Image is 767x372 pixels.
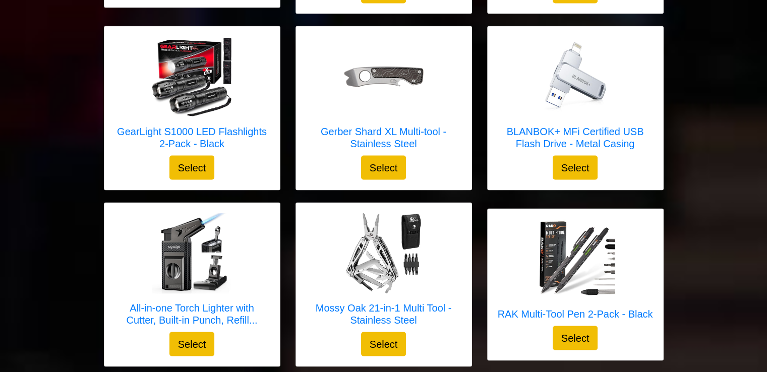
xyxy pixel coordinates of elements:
img: GearLight S1000 LED Flashlights 2-Pack - Black [152,36,232,117]
button: Select [361,155,406,179]
h5: GearLight S1000 LED Flashlights 2-Pack - Black [114,125,270,149]
button: Select [169,332,215,356]
button: Select [553,155,598,179]
img: Mossy Oak 21-in-1 Multi Tool - Stainless Steel [343,213,424,293]
a: RAK Multi-Tool Pen 2-Pack - Black RAK Multi-Tool Pen 2-Pack - Black [498,219,653,326]
button: Select [169,155,215,179]
h5: RAK Multi-Tool Pen 2-Pack - Black [498,307,653,320]
img: All-in-one Torch Lighter with Cutter, Built-in Punch, Refillable Windproof Jet Flame Butane Torch... [152,213,232,293]
img: RAK Multi-Tool Pen 2-Pack - Black [535,219,615,299]
a: Mossy Oak 21-in-1 Multi Tool - Stainless Steel Mossy Oak 21-in-1 Multi Tool - Stainless Steel [306,213,461,332]
button: Select [553,326,598,350]
button: Select [361,332,406,356]
h5: BLANBOK+ MFi Certified USB Flash Drive - Metal Casing [498,125,653,149]
img: BLANBOK+ MFi Certified USB Flash Drive - Metal Casing [535,36,616,117]
h5: Mossy Oak 21-in-1 Multi Tool - Stainless Steel [306,301,461,326]
a: BLANBOK+ MFi Certified USB Flash Drive - Metal Casing BLANBOK+ MFi Certified USB Flash Drive - Me... [498,36,653,155]
a: GearLight S1000 LED Flashlights 2-Pack - Black GearLight S1000 LED Flashlights 2-Pack - Black [114,36,270,155]
img: Gerber Shard XL Multi-tool - Stainless Steel [343,66,424,88]
h5: Gerber Shard XL Multi-tool - Stainless Steel [306,125,461,149]
a: All-in-one Torch Lighter with Cutter, Built-in Punch, Refillable Windproof Jet Flame Butane Torch... [114,213,270,332]
a: Gerber Shard XL Multi-tool - Stainless Steel Gerber Shard XL Multi-tool - Stainless Steel [306,36,461,155]
h5: All-in-one Torch Lighter with Cutter, Built-in Punch, Refill... [114,301,270,326]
